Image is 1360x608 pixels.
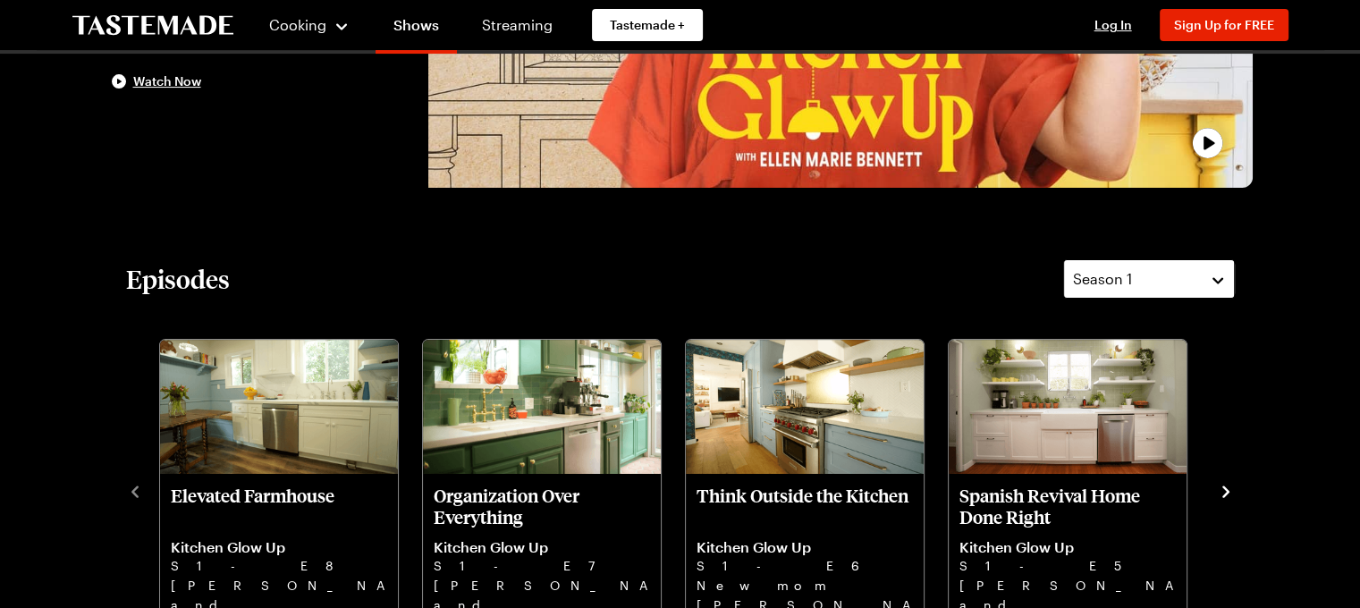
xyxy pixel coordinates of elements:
[434,538,650,556] p: Kitchen Glow Up
[1217,479,1235,501] button: navigate to next item
[610,16,685,34] span: Tastemade +
[1160,9,1288,41] button: Sign Up for FREE
[697,485,913,528] p: Think Outside the Kitchen
[697,538,913,556] p: Kitchen Glow Up
[72,15,233,36] a: To Tastemade Home Page
[949,340,1187,474] img: Spanish Revival Home Done Right
[592,9,703,41] a: Tastemade +
[171,556,387,576] p: S1 - E8
[133,72,201,90] span: Watch Now
[959,485,1176,528] p: Spanish Revival Home Done Right
[171,485,387,528] p: Elevated Farmhouse
[126,479,144,501] button: navigate to previous item
[1174,17,1274,32] span: Sign Up for FREE
[697,556,913,576] p: S1 - E6
[1063,259,1235,299] button: Season 1
[1073,268,1132,290] span: Season 1
[959,556,1176,576] p: S1 - E5
[171,538,387,556] p: Kitchen Glow Up
[1094,17,1132,32] span: Log In
[376,4,457,54] a: Shows
[434,556,650,576] p: S1 - E7
[423,340,661,474] img: Organization Over Everything
[959,538,1176,556] p: Kitchen Glow Up
[126,263,230,295] h2: Episodes
[269,4,351,46] button: Cooking
[1077,16,1149,34] button: Log In
[434,485,650,528] p: Organization Over Everything
[686,340,924,474] img: Think Outside the Kitchen
[269,16,326,33] span: Cooking
[160,340,398,474] img: Elevated Farmhouse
